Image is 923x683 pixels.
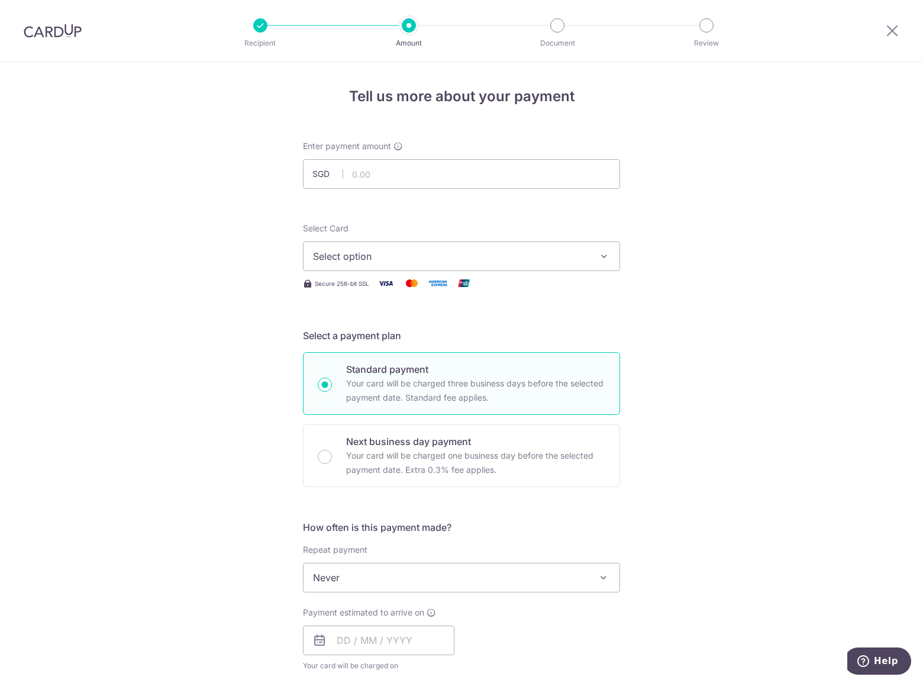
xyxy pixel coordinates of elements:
img: CardUp [24,24,82,38]
input: DD / MM / YYYY [303,626,454,655]
span: Enter payment amount [303,140,391,152]
p: Next business day payment [346,434,605,449]
button: Select option [303,241,620,271]
span: Never [304,563,619,592]
span: Secure 256-bit SSL [315,279,369,288]
input: 0.00 [303,159,620,189]
p: Your card will be charged one business day before the selected payment date. Extra 0.3% fee applies. [346,449,605,477]
iframe: Opens a widget where you can find more information [847,647,911,677]
span: Payment estimated to arrive on [303,607,424,618]
span: Select option [313,249,589,263]
h5: How often is this payment made? [303,520,620,534]
h4: Tell us more about your payment [303,86,620,107]
p: Recipient [217,37,304,49]
p: Standard payment [346,362,605,376]
img: Mastercard [400,276,424,291]
img: Union Pay [452,276,476,291]
span: translation missing: en.payables.payment_networks.credit_card.summary.labels.select_card [303,223,348,233]
span: Never [303,563,620,592]
p: Review [663,37,750,49]
span: Your card will be charged on [303,660,454,672]
p: Your card will be charged three business days before the selected payment date. Standard fee appl... [346,376,605,405]
h5: Select a payment plan [303,328,620,343]
label: Repeat payment [303,544,367,556]
p: Document [514,37,601,49]
img: Visa [374,276,398,291]
p: Amount [365,37,453,49]
span: SGD [312,168,343,180]
img: American Express [426,276,450,291]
